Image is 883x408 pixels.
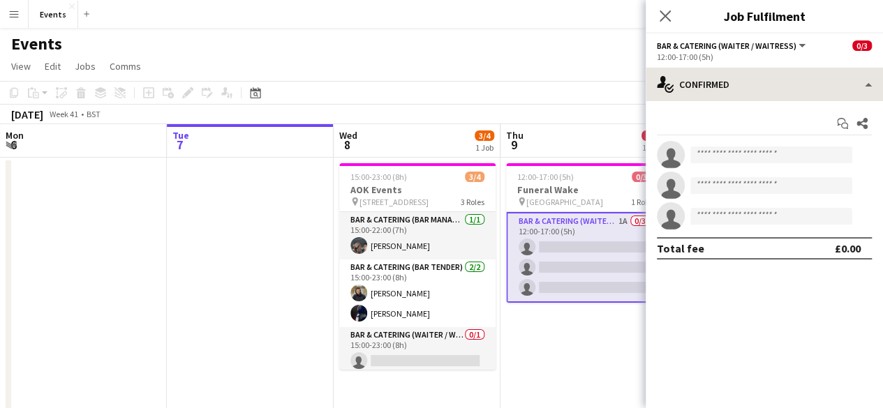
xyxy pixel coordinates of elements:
[339,212,496,259] app-card-role: Bar & Catering (Bar Manager)1/115:00-22:00 (7h)[PERSON_NAME]
[631,197,651,207] span: 1 Role
[3,137,24,153] span: 6
[350,172,407,182] span: 15:00-23:00 (8h)
[657,52,872,62] div: 12:00-17:00 (5h)
[75,60,96,73] span: Jobs
[339,327,496,375] app-card-role: Bar & Catering (Waiter / waitress)0/115:00-23:00 (8h)
[465,172,484,182] span: 3/4
[852,40,872,51] span: 0/3
[11,107,43,121] div: [DATE]
[475,130,494,141] span: 3/4
[517,172,574,182] span: 12:00-17:00 (5h)
[646,7,883,25] h3: Job Fulfilment
[46,109,81,119] span: Week 41
[835,241,861,255] div: £0.00
[339,259,496,327] app-card-role: Bar & Catering (Bar Tender)2/215:00-23:00 (8h)[PERSON_NAME][PERSON_NAME]
[359,197,429,207] span: [STREET_ADDRESS]
[339,183,496,196] h3: AOK Events
[657,40,808,51] button: Bar & Catering (Waiter / waitress)
[337,137,357,153] span: 8
[506,163,662,303] app-job-card: 12:00-17:00 (5h)0/3Funeral Wake [GEOGRAPHIC_DATA]1 RoleBar & Catering (Waiter / waitress)1A0/312:...
[29,1,78,28] button: Events
[461,197,484,207] span: 3 Roles
[506,183,662,196] h3: Funeral Wake
[11,33,62,54] h1: Events
[172,129,189,142] span: Tue
[69,57,101,75] a: Jobs
[526,197,603,207] span: [GEOGRAPHIC_DATA]
[632,172,651,182] span: 0/3
[646,68,883,101] div: Confirmed
[110,60,141,73] span: Comms
[87,109,101,119] div: BST
[506,212,662,303] app-card-role: Bar & Catering (Waiter / waitress)1A0/312:00-17:00 (5h)
[657,241,704,255] div: Total fee
[6,57,36,75] a: View
[641,130,661,141] span: 0/3
[39,57,66,75] a: Edit
[104,57,147,75] a: Comms
[475,142,494,153] div: 1 Job
[506,129,524,142] span: Thu
[339,163,496,370] app-job-card: 15:00-23:00 (8h)3/4AOK Events [STREET_ADDRESS]3 RolesBar & Catering (Bar Manager)1/115:00-22:00 (...
[11,60,31,73] span: View
[170,137,189,153] span: 7
[657,40,796,51] span: Bar & Catering (Waiter / waitress)
[642,142,660,153] div: 1 Job
[339,129,357,142] span: Wed
[45,60,61,73] span: Edit
[504,137,524,153] span: 9
[6,129,24,142] span: Mon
